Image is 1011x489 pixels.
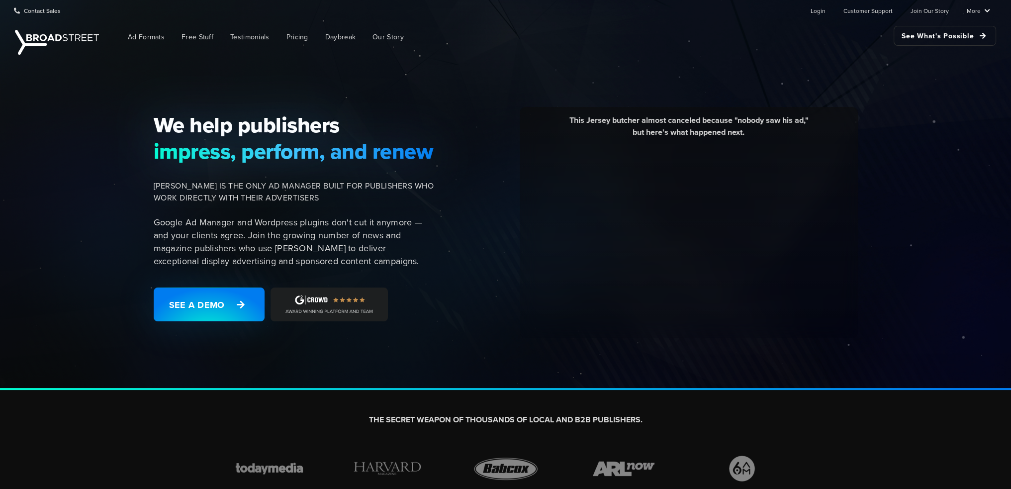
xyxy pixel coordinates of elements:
a: Pricing [279,26,316,48]
a: See a Demo [154,288,265,321]
img: Broadstreet | The Ad Manager for Small Publishers [15,30,99,55]
img: brand-icon [346,453,429,484]
iframe: YouTube video player [527,146,850,327]
a: See What's Possible [894,26,996,46]
a: Ad Formats [120,26,172,48]
img: brand-icon [228,453,311,484]
span: Our Story [372,32,404,42]
span: Pricing [286,32,308,42]
span: Ad Formats [128,32,165,42]
a: Our Story [365,26,411,48]
a: Join Our Story [911,0,949,20]
img: brand-icon [464,453,547,484]
a: More [967,0,990,20]
span: impress, perform, and renew [154,138,434,164]
span: [PERSON_NAME] IS THE ONLY AD MANAGER BUILT FOR PUBLISHERS WHO WORK DIRECTLY WITH THEIR ADVERTISERS [154,180,434,204]
a: Testimonials [223,26,277,48]
div: This Jersey butcher almost canceled because "nobody saw his ad," but here's what happened next. [527,114,850,146]
img: brand-icon [701,453,783,484]
p: Google Ad Manager and Wordpress plugins don't cut it anymore — and your clients agree. Join the g... [154,216,434,268]
img: brand-icon [582,453,665,484]
a: Customer Support [843,0,893,20]
a: Login [811,0,826,20]
span: Daybreak [325,32,356,42]
a: Daybreak [318,26,363,48]
span: Testimonials [230,32,270,42]
a: Contact Sales [14,0,61,20]
h2: THE SECRET WEAPON OF THOUSANDS OF LOCAL AND B2B PUBLISHERS. [228,415,783,425]
nav: Main [104,21,996,53]
span: We help publishers [154,112,434,138]
a: Free Stuff [174,26,221,48]
span: Free Stuff [182,32,213,42]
